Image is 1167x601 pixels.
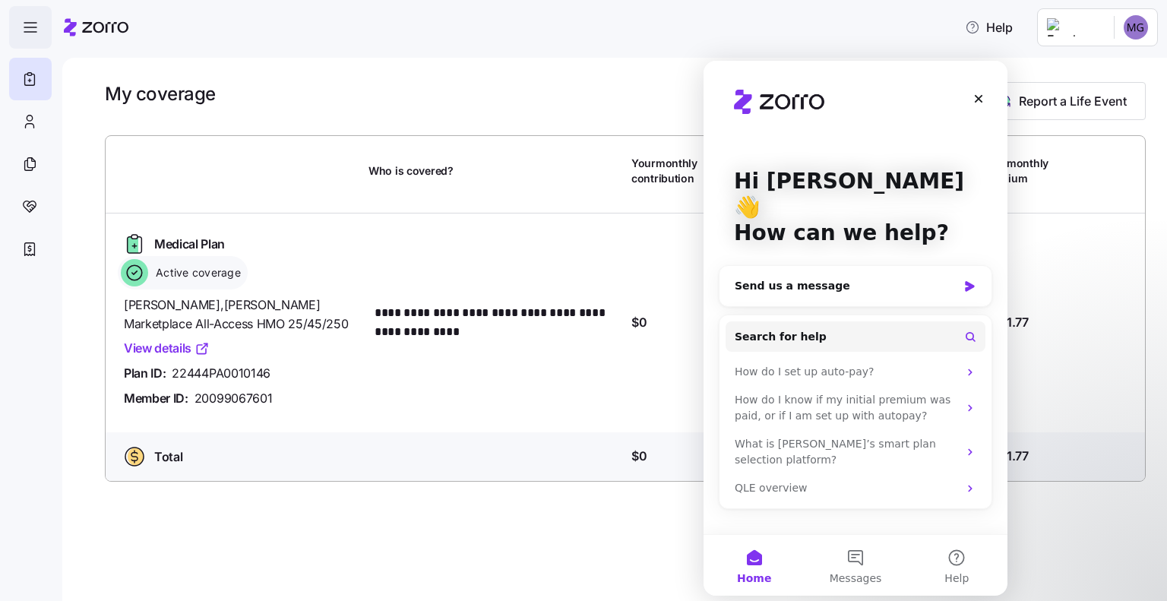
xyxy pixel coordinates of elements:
button: Report a Life Event [976,82,1146,120]
img: Employer logo [1047,18,1102,36]
span: Help [965,18,1013,36]
span: Total monthly Premium [982,156,1057,187]
a: View details [124,339,210,358]
span: [PERSON_NAME] , [PERSON_NAME] Marketplace All-Access HMO 25/45/250 [124,296,356,334]
span: 20099067601 [194,389,272,408]
span: $2,361.77 [974,313,1029,332]
span: Active coverage [151,265,241,280]
span: 22444PA0010146 [172,364,270,383]
h1: My coverage [105,82,216,106]
span: Plan ID: [124,364,166,383]
img: 628ab5e5254df80afe2bcdb5b96530fc [1124,15,1148,40]
button: Help [953,12,1025,43]
span: Report a Life Event [1019,92,1127,110]
span: Member ID: [124,389,188,408]
span: $2,361.77 [974,447,1029,466]
span: Your monthly contribution [631,156,707,187]
span: Total [154,448,182,467]
span: $0 [631,447,647,466]
span: Medical Plan [154,235,225,254]
span: $0 [631,313,647,332]
span: Who is covered? [368,163,454,179]
iframe: Intercom live chat [704,61,1007,596]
